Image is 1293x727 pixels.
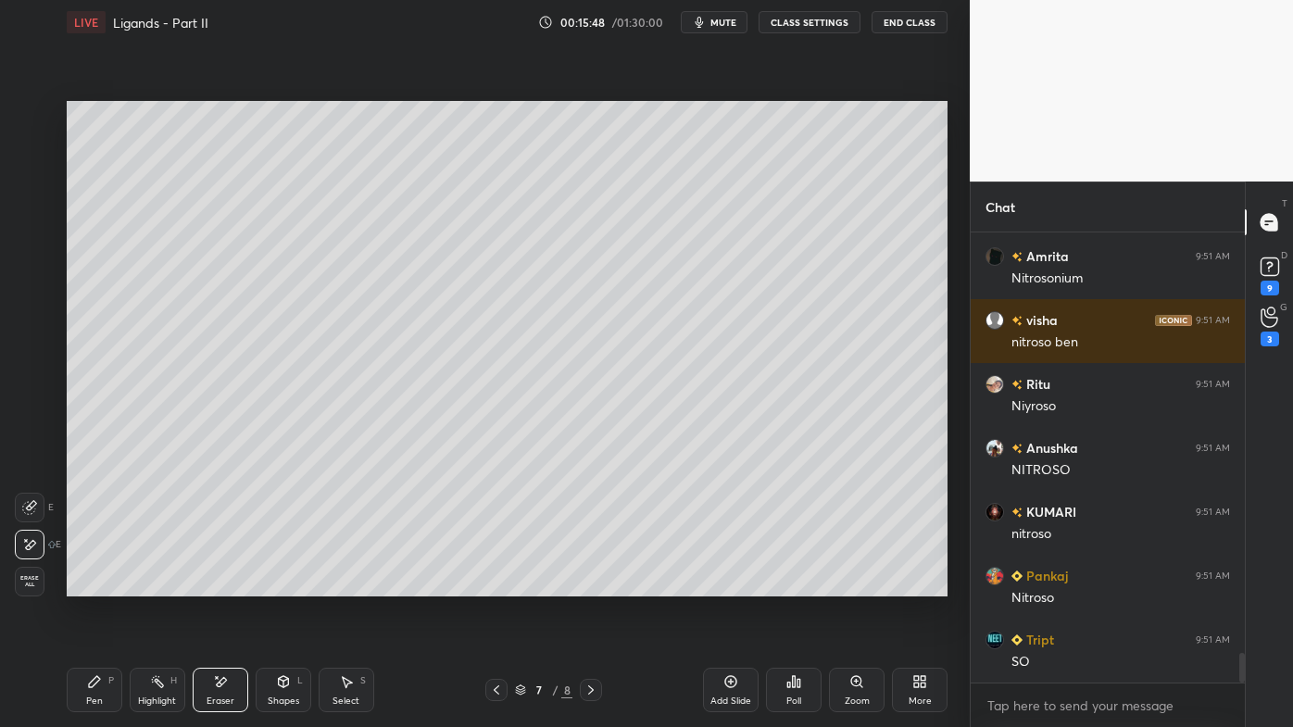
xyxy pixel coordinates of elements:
div: More [909,696,932,706]
button: CLASS SETTINGS [759,11,860,33]
div: 8 [561,682,572,698]
span: mute [710,16,736,29]
div: / [552,684,558,696]
button: End Class [872,11,948,33]
div: Select [333,696,359,706]
p: D [1281,248,1287,262]
div: P [108,676,114,685]
div: Add Slide [710,696,751,706]
h4: Ligands - Part II [113,14,208,31]
div: Highlight [138,696,176,706]
p: Chat [971,182,1030,232]
span: Erase all [16,575,44,588]
div: E [15,530,61,559]
div: Shapes [268,696,299,706]
div: Pen [86,696,103,706]
div: 3 [1261,332,1279,346]
div: Eraser [207,696,234,706]
div: Poll [786,696,801,706]
div: S [360,676,366,685]
div: LIVE [67,11,106,33]
p: G [1280,300,1287,314]
div: grid [971,232,1245,683]
div: H [170,676,177,685]
button: mute [681,11,747,33]
div: Zoom [845,696,870,706]
div: 9 [1261,281,1279,295]
div: L [297,676,303,685]
div: E [15,493,54,522]
div: 7 [530,684,548,696]
p: T [1282,196,1287,210]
